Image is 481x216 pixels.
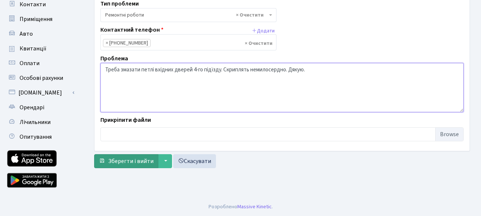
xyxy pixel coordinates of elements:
[4,130,78,144] a: Опитування
[20,118,51,126] span: Лічильники
[4,100,78,115] a: Орендарі
[4,12,78,26] a: Приміщення
[4,85,78,100] a: [DOMAIN_NAME]
[250,25,276,37] button: Додати
[20,133,52,141] span: Опитування
[20,103,44,111] span: Орендарі
[20,0,46,8] span: Контакти
[20,45,47,53] span: Квитанції
[100,25,164,34] label: Контактний телефон
[20,15,52,23] span: Приміщення
[20,59,39,67] span: Оплати
[236,11,264,19] span: Видалити всі елементи
[4,115,78,130] a: Лічильники
[108,157,154,165] span: Зберегти і вийти
[4,26,78,41] a: Авто
[100,54,128,63] label: Проблема
[4,41,78,56] a: Квитанції
[103,39,151,47] li: 068-838-01-40
[245,40,272,47] span: Видалити всі елементи
[237,203,272,210] a: Massive Kinetic
[100,8,276,22] span: Ремонтні роботи
[100,116,151,124] label: Прикріпити файли
[20,74,63,82] span: Особові рахунки
[20,30,33,38] span: Авто
[94,154,158,168] button: Зберегти і вийти
[209,203,273,211] div: Розроблено .
[106,39,108,47] span: ×
[4,71,78,85] a: Особові рахунки
[4,56,78,71] a: Оплати
[105,11,267,19] span: Ремонтні роботи
[173,154,216,168] a: Скасувати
